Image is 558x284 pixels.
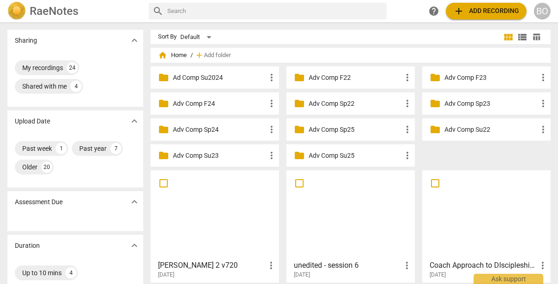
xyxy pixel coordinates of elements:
[127,239,141,252] button: Show more
[266,72,277,83] span: more_vert
[529,30,543,44] button: Table view
[110,143,121,154] div: 7
[167,4,383,19] input: Search
[22,63,63,72] div: My recordings
[309,151,402,161] p: Adv Comp Su25
[266,260,277,271] span: more_vert
[79,144,107,153] div: Past year
[7,2,141,20] a: LogoRaeNotes
[538,98,549,109] span: more_vert
[309,99,402,109] p: Adv Comp Sp22
[425,3,442,19] a: Help
[294,150,305,161] span: folder
[204,52,231,59] span: Add folder
[446,3,526,19] button: Upload
[158,33,177,40] div: Sort By
[67,62,78,73] div: 24
[430,72,441,83] span: folder
[309,125,402,135] p: Adv Comp Sp25
[294,260,401,271] h3: unedited - session 6
[503,32,514,43] span: view_module
[158,51,187,60] span: Home
[430,271,446,279] span: [DATE]
[266,98,277,109] span: more_vert
[517,32,528,43] span: view_list
[402,72,413,83] span: more_vert
[173,73,266,83] p: Ad Comp Su2024
[127,33,141,47] button: Show more
[402,98,413,109] span: more_vert
[70,81,82,92] div: 4
[7,2,26,20] img: Logo
[158,150,169,161] span: folder
[129,240,140,251] span: expand_more
[294,124,305,135] span: folder
[538,124,549,135] span: more_vert
[266,150,277,161] span: more_vert
[127,195,141,209] button: Show more
[158,260,266,271] h3: George P 2 v720
[65,267,76,278] div: 4
[294,98,305,109] span: folder
[294,72,305,83] span: folder
[41,161,52,173] div: 20
[158,72,169,83] span: folder
[402,150,413,161] span: more_vert
[309,73,402,83] p: Adv Comp F22
[453,6,464,17] span: add
[180,30,215,45] div: Default
[15,116,50,126] p: Upload Date
[22,144,52,153] div: Past week
[129,35,140,46] span: expand_more
[173,99,266,109] p: Adv Comp F24
[430,98,441,109] span: folder
[430,124,441,135] span: folder
[173,125,266,135] p: Adv Comp Sp24
[532,32,541,41] span: table_chart
[22,162,38,172] div: Older
[266,124,277,135] span: more_vert
[474,274,543,284] div: Ask support
[158,124,169,135] span: folder
[56,143,67,154] div: 1
[401,260,412,271] span: more_vert
[158,271,174,279] span: [DATE]
[173,151,266,161] p: Adv Comp Su23
[127,114,141,128] button: Show more
[190,52,193,59] span: /
[430,260,537,271] h3: Coach Approach to DIscipleship 111824 _ unedited
[444,73,538,83] p: Adv Comp F23
[538,72,549,83] span: more_vert
[537,260,548,271] span: more_vert
[453,6,519,17] span: Add recording
[290,174,412,278] a: unedited - session 6[DATE]
[515,30,529,44] button: List view
[158,51,167,60] span: home
[425,174,547,278] a: Coach Approach to DIscipleship 111824 _ unedited[DATE]
[15,241,40,251] p: Duration
[129,116,140,127] span: expand_more
[402,124,413,135] span: more_vert
[195,51,204,60] span: add
[158,98,169,109] span: folder
[22,268,62,278] div: Up to 10 mins
[129,196,140,207] span: expand_more
[15,36,37,45] p: Sharing
[152,6,164,17] span: search
[22,82,67,91] div: Shared with me
[30,5,78,18] h2: RaeNotes
[15,197,63,207] p: Assessment Due
[501,30,515,44] button: Tile view
[428,6,439,17] span: help
[444,99,538,109] p: Adv Comp Sp23
[534,3,551,19] button: BO
[444,125,538,135] p: Adv Comp Su22
[154,174,276,278] a: [PERSON_NAME] 2 v720[DATE]
[294,271,310,279] span: [DATE]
